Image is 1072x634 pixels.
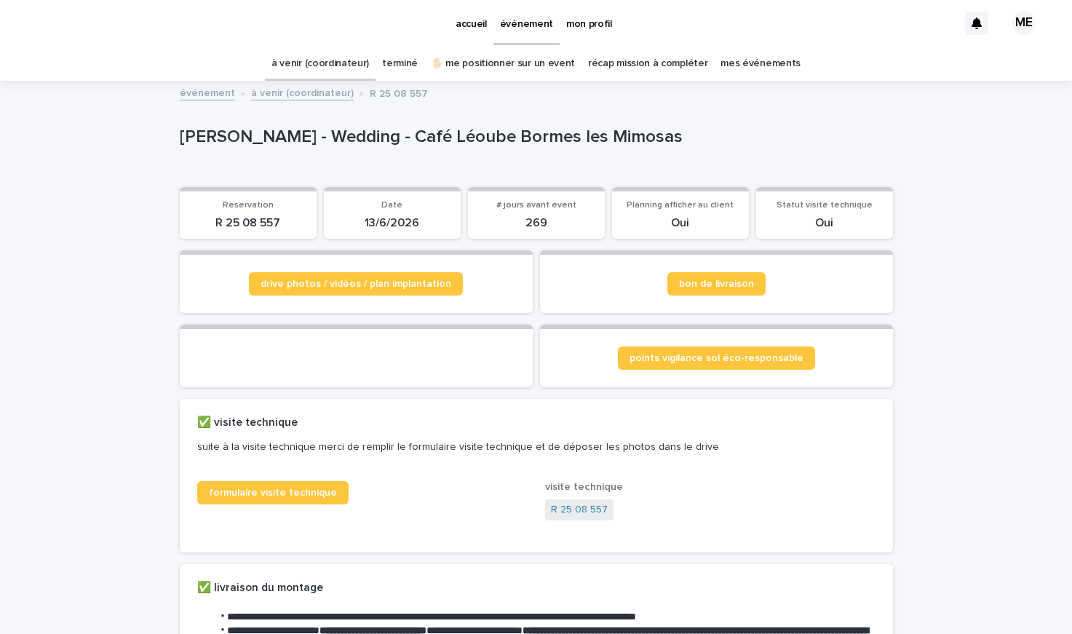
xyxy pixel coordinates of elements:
span: Reservation [223,201,274,210]
h2: ✅ visite technique [197,416,298,429]
p: Oui [621,216,740,230]
a: ✋🏻 me positionner sur un event [431,47,575,81]
p: R 25 08 557 [370,84,428,100]
span: points vigilance sol éco-responsable [630,353,803,363]
span: Planning afficher au client [627,201,734,210]
p: 269 [477,216,596,230]
p: 13/6/2026 [333,216,452,230]
div: ME [1012,12,1036,35]
a: points vigilance sol éco-responsable [618,346,815,370]
span: drive photos / vidéos / plan implantation [261,279,451,289]
a: événement [180,84,235,100]
a: mes événements [720,47,801,81]
img: Ls34BcGeRexTGTNfXpUC [29,9,170,38]
span: formulaire visite technique [209,488,337,498]
a: récap mission à compléter [588,47,707,81]
a: formulaire visite technique [197,481,349,504]
span: # jours avant event [496,201,576,210]
span: visite technique [545,482,623,492]
a: drive photos / vidéos / plan implantation [249,272,463,296]
a: bon de livraison [667,272,766,296]
p: Oui [765,216,884,230]
a: à venir (coordinateur) [251,84,354,100]
span: bon de livraison [679,279,754,289]
p: suite à la visite technique merci de remplir le formulaire visite technique et de déposer les pho... [197,440,870,453]
p: [PERSON_NAME] - Wedding - Café Léoube Bormes les Mimosas [180,127,887,148]
p: R 25 08 557 [188,216,308,230]
span: Date [381,201,402,210]
a: à venir (coordinateur) [271,47,369,81]
h2: ✅ livraison du montage [197,582,323,595]
a: terminé [382,47,418,81]
a: R 25 08 557 [551,502,608,518]
span: Statut visite technique [777,201,873,210]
